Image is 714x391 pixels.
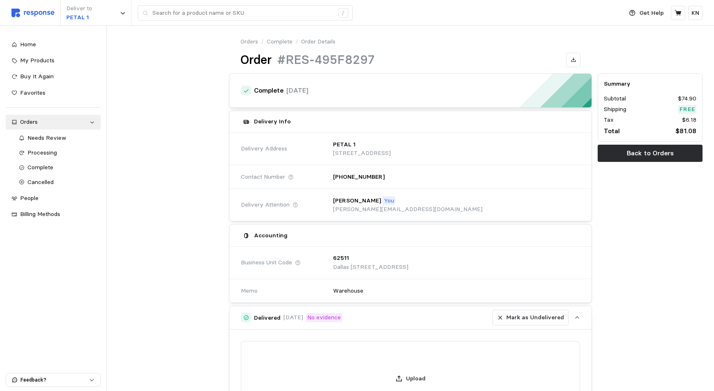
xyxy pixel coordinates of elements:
input: Search for a product name or SKU [152,6,334,20]
p: [PERSON_NAME] [333,196,381,205]
a: Orders [6,115,101,130]
span: Favorites [20,89,45,96]
button: Feedback? [6,373,100,386]
span: Processing [27,149,57,156]
button: Mark as Undelivered [492,310,569,325]
a: Billing Methods [6,207,101,222]
p: / [261,37,264,46]
p: [DATE] [283,313,303,322]
p: Deliver to [66,4,92,13]
a: Cancelled [13,175,101,190]
button: KN [688,6,703,20]
p: Mark as Undelivered [506,313,564,322]
a: My Products [6,53,101,68]
p: Feedback? [20,376,89,384]
p: No evidence [307,313,341,322]
h5: Accounting [254,231,288,240]
p: Warehouse [333,286,363,296]
span: People [20,194,39,202]
span: Contact Number [241,173,285,182]
a: Home [6,37,101,52]
h4: Complete [254,86,283,95]
a: Buy It Again [6,69,101,84]
p: Subtotal [604,94,626,103]
a: People [6,191,101,206]
p: $74.90 [678,94,696,103]
span: Home [20,41,36,48]
span: Cancelled [27,178,54,186]
a: Needs Review [13,131,101,145]
p: Upload [406,374,426,383]
p: Free [680,105,695,114]
span: My Products [20,57,54,64]
span: Memo [241,286,258,296]
p: You [384,196,394,205]
p: [DATE] [286,85,308,95]
span: Delivery Attention [241,200,290,209]
a: Complete [13,160,101,175]
p: [STREET_ADDRESS] [333,149,391,158]
span: Complete [27,164,53,171]
p: $81.08 [675,126,696,136]
p: [PHONE_NUMBER] [333,173,385,182]
img: svg%3e [11,9,54,17]
p: $6.18 [682,116,696,125]
a: Processing [13,145,101,160]
p: Back to Orders [627,148,674,158]
h1: #RES-495F8297 [277,52,374,68]
p: / [295,37,298,46]
p: Dallas [STREET_ADDRESS] [333,263,408,272]
p: PETAL 1 [66,13,92,22]
h1: Order [240,52,272,68]
a: Favorites [6,86,101,100]
span: Delivery Address [241,144,287,153]
span: Needs Review [27,134,66,141]
h5: Delivered [254,314,281,322]
h5: Delivery Info [254,117,291,126]
a: Complete [267,37,292,46]
p: Get Help [639,9,664,18]
span: Buy It Again [20,73,54,80]
a: Orders [240,37,258,46]
span: Business Unit Code [241,258,292,267]
p: Total [604,126,620,136]
div: / [338,8,348,18]
span: Billing Methods [20,210,60,218]
button: Back to Orders [598,145,703,162]
button: Get Help [624,5,669,21]
p: 62511 [333,254,349,263]
h5: Summary [604,80,696,88]
p: Order Details [301,37,335,46]
p: [PERSON_NAME][EMAIL_ADDRESS][DOMAIN_NAME] [333,205,483,214]
button: Delivered[DATE]No evidenceMark as Undelivered [229,306,592,329]
p: Tax [604,116,614,125]
div: Orders [20,118,86,127]
p: PETAL 1 [333,140,356,149]
p: KN [691,9,699,18]
p: Shipping [604,105,626,114]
